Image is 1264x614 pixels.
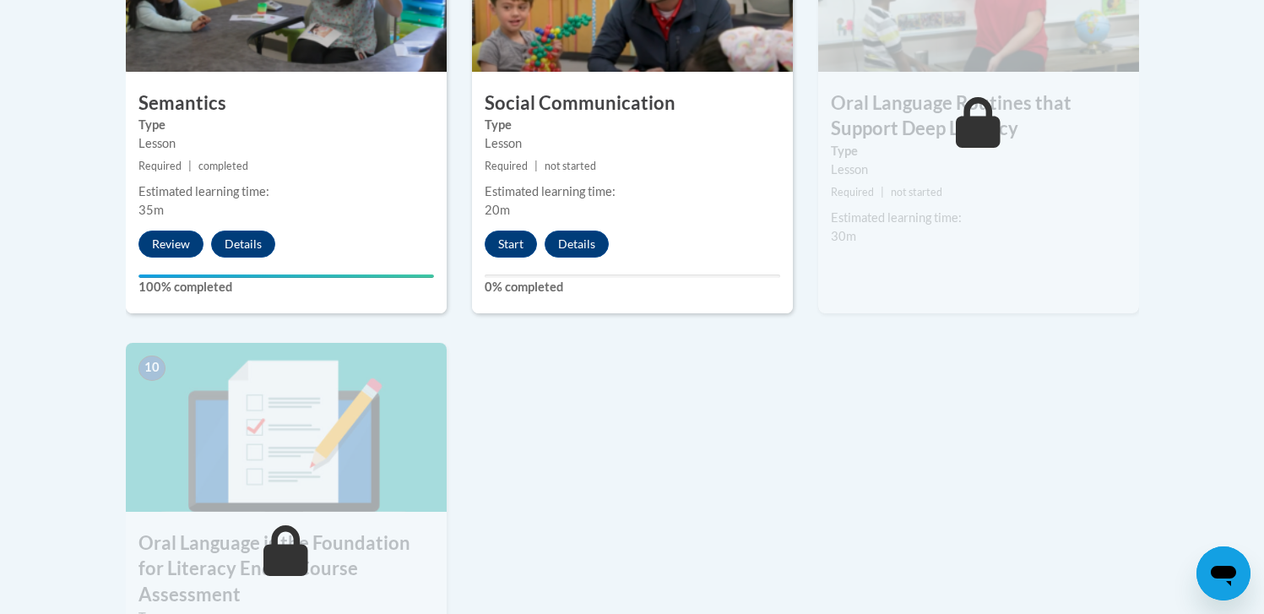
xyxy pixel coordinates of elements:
[831,142,1126,160] label: Type
[831,229,856,243] span: 30m
[881,186,884,198] span: |
[138,274,434,278] div: Your progress
[138,134,434,153] div: Lesson
[138,231,203,258] button: Review
[138,356,165,381] span: 10
[485,231,537,258] button: Start
[485,182,780,201] div: Estimated learning time:
[485,278,780,296] label: 0% completed
[126,90,447,117] h3: Semantics
[485,203,510,217] span: 20m
[1196,546,1250,600] iframe: Button to launch messaging window
[818,90,1139,143] h3: Oral Language Routines that Support Deep Literacy
[211,231,275,258] button: Details
[545,231,609,258] button: Details
[138,203,164,217] span: 35m
[138,160,182,172] span: Required
[891,186,942,198] span: not started
[138,116,434,134] label: Type
[198,160,248,172] span: completed
[138,182,434,201] div: Estimated learning time:
[485,160,528,172] span: Required
[188,160,192,172] span: |
[485,116,780,134] label: Type
[472,90,793,117] h3: Social Communication
[126,530,447,608] h3: Oral Language is the Foundation for Literacy End of Course Assessment
[534,160,538,172] span: |
[485,134,780,153] div: Lesson
[831,160,1126,179] div: Lesson
[831,209,1126,227] div: Estimated learning time:
[831,186,874,198] span: Required
[138,278,434,296] label: 100% completed
[126,343,447,512] img: Course Image
[545,160,596,172] span: not started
